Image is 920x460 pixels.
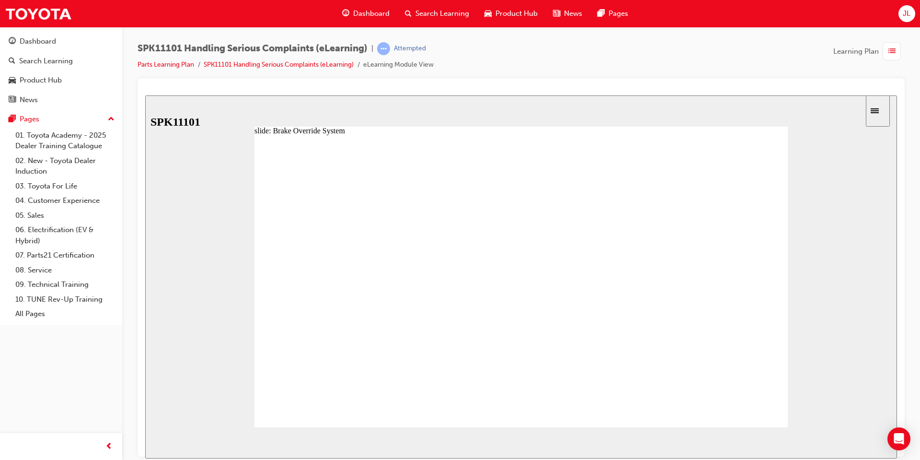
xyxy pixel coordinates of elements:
a: car-iconProduct Hub [477,4,545,24]
span: SPK11101 Handling Serious Complaints (eLearning) [138,43,368,54]
a: Product Hub [4,71,118,89]
button: DashboardSearch LearningProduct HubNews [4,31,118,110]
a: 06. Electrification (EV & Hybrid) [11,223,118,248]
span: pages-icon [598,8,605,20]
span: News [564,8,582,19]
span: Pages [609,8,628,19]
span: guage-icon [342,8,349,20]
div: Attempted [394,44,426,53]
a: SPK11101 Handling Serious Complaints (eLearning) [204,60,354,69]
div: Product Hub [20,75,62,86]
a: Search Learning [4,52,118,70]
a: 01. Toyota Academy - 2025 Dealer Training Catalogue [11,128,118,153]
span: learningRecordVerb_ATTEMPT-icon [377,42,390,55]
span: search-icon [9,57,15,66]
button: JL [898,5,915,22]
span: pages-icon [9,115,16,124]
a: Dashboard [4,33,118,50]
a: 02. New - Toyota Dealer Induction [11,153,118,179]
a: 10. TUNE Rev-Up Training [11,292,118,307]
span: Dashboard [353,8,390,19]
a: All Pages [11,307,118,321]
a: news-iconNews [545,4,590,24]
li: eLearning Module View [363,59,434,71]
button: Pages [4,110,118,128]
div: Pages [20,114,39,125]
div: Search Learning [19,56,73,67]
span: search-icon [405,8,412,20]
span: Product Hub [495,8,538,19]
a: 08. Service [11,263,118,278]
button: Learning Plan [833,42,905,60]
span: JL [903,8,910,19]
span: Search Learning [415,8,469,19]
div: Open Intercom Messenger [887,427,910,450]
a: 07. Parts21 Certification [11,248,118,263]
div: Dashboard [20,36,56,47]
span: prev-icon [105,441,113,453]
span: | [371,43,373,54]
a: 05. Sales [11,208,118,223]
a: pages-iconPages [590,4,636,24]
a: guage-iconDashboard [334,4,397,24]
a: search-iconSearch Learning [397,4,477,24]
a: 03. Toyota For Life [11,179,118,194]
img: Trak [5,3,72,24]
div: News [20,94,38,106]
span: Learning Plan [833,46,879,57]
a: 09. Technical Training [11,277,118,292]
span: news-icon [9,96,16,105]
span: car-icon [9,76,16,85]
a: News [4,91,118,109]
a: Parts Learning Plan [138,60,194,69]
a: 04. Customer Experience [11,193,118,208]
span: list-icon [888,46,896,58]
span: news-icon [553,8,560,20]
span: up-icon [108,113,115,126]
span: guage-icon [9,37,16,46]
span: car-icon [484,8,492,20]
